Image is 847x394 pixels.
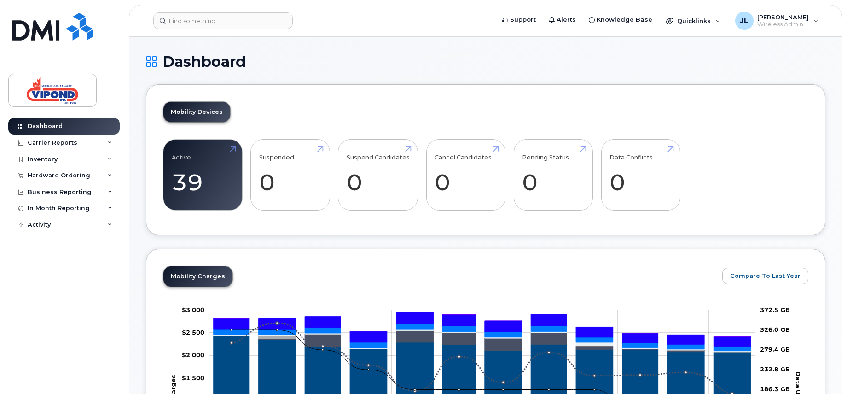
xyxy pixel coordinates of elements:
[146,53,825,70] h1: Dashboard
[435,145,497,206] a: Cancel Candidates 0
[760,306,790,313] tspan: 372.5 GB
[214,312,751,346] g: QST
[760,365,790,373] tspan: 232.8 GB
[347,145,410,206] a: Suspend Candidates 0
[609,145,672,206] a: Data Conflicts 0
[760,386,790,393] tspan: 186.3 GB
[214,324,751,351] g: GST
[182,352,204,359] tspan: $2,000
[760,346,790,353] tspan: 279.4 GB
[722,268,808,284] button: Compare To Last Year
[760,326,790,333] tspan: 326.0 GB
[182,374,204,382] tspan: $1,500
[182,306,204,313] g: $0
[182,329,204,336] g: $0
[163,266,232,287] a: Mobility Charges
[259,145,321,206] a: Suspended 0
[214,329,751,352] g: Features
[182,352,204,359] g: $0
[522,145,584,206] a: Pending Status 0
[172,145,234,206] a: Active 39
[182,306,204,313] tspan: $3,000
[182,329,204,336] tspan: $2,500
[182,374,204,382] g: $0
[730,271,801,280] span: Compare To Last Year
[163,102,230,122] a: Mobility Devices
